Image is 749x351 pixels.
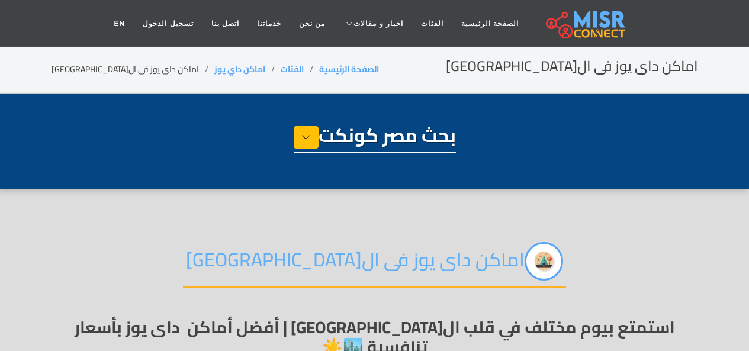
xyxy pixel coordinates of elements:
li: اماكن داى يوز فى ال[GEOGRAPHIC_DATA] [52,63,214,76]
h2: اماكن داى يوز فى ال[GEOGRAPHIC_DATA] [446,58,698,75]
img: UZbgFdt1gfQP2qdluJYZ.png [525,242,563,281]
a: الصفحة الرئيسية [319,62,379,77]
a: اخبار و مقالات [334,12,412,35]
h2: اماكن داى يوز فى ال[GEOGRAPHIC_DATA] [183,242,566,288]
a: الفئات [281,62,304,77]
h1: بحث مصر كونكت [294,124,456,153]
a: اماكن داي يوز [214,62,265,77]
a: من نحن [290,12,334,35]
a: خدماتنا [248,12,290,35]
img: main.misr_connect [546,9,625,38]
a: تسجيل الدخول [134,12,202,35]
a: EN [105,12,134,35]
span: اخبار و مقالات [353,18,403,29]
a: اتصل بنا [202,12,248,35]
a: الصفحة الرئيسية [452,12,528,35]
a: الفئات [412,12,452,35]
